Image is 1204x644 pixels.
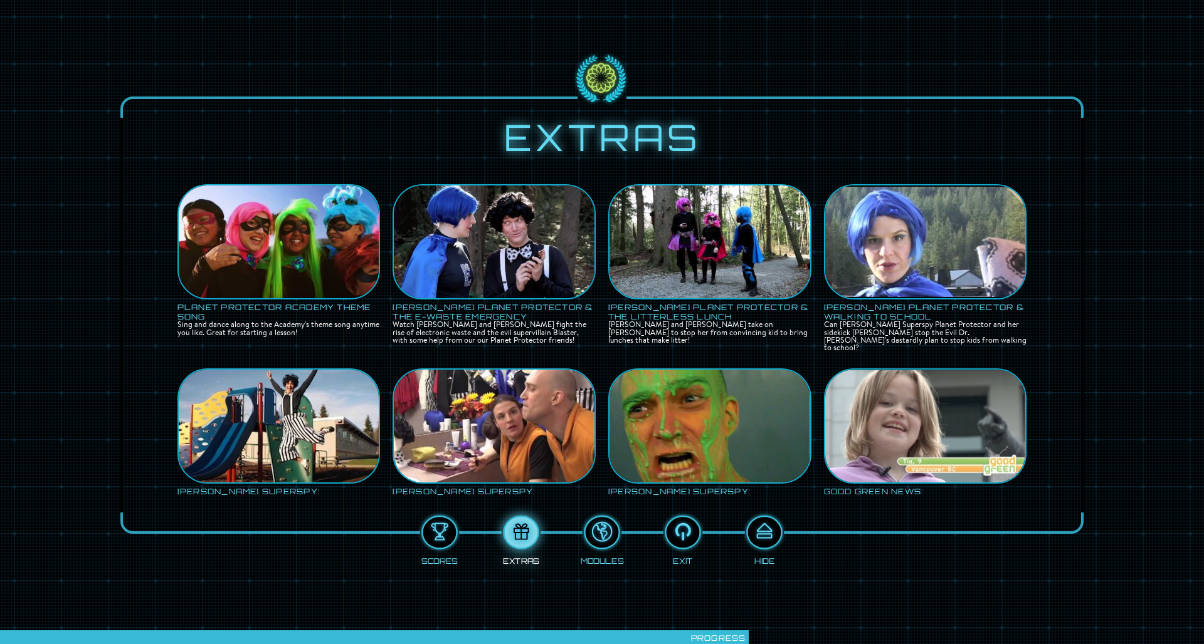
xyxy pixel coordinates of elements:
h3: Planet Protector Academy Theme Song [177,303,381,321]
h3: [PERSON_NAME] Planet Protector & The Litterless Lunch [608,303,811,321]
img: hqdefault.jpg [394,167,594,317]
div: Scores [422,553,458,566]
img: hqdefault.jpg [394,351,594,501]
img: hqdefault.jpg [825,351,1026,501]
img: hqdefault.jpg [179,351,379,501]
h3: Good Green News: [GEOGRAPHIC_DATA] [824,487,1027,506]
p: Watch [PERSON_NAME] and [PERSON_NAME] fight the rise of electronic waste and the evil supervillai... [393,321,596,345]
img: hqdefault.jpg [610,351,810,501]
h3: [PERSON_NAME] Superspy: Backstage #1 [177,487,381,506]
div: Extras [503,553,539,566]
img: hqdefault.jpg [610,167,810,317]
h3: [PERSON_NAME] Planet Protector & Walking To School [824,303,1027,321]
img: hqdefault.jpg [179,167,379,317]
div: Modules [581,553,623,566]
h1: Extras [171,118,1033,157]
h3: [PERSON_NAME] Superspy: Backstage #2 [393,487,596,506]
h3: [PERSON_NAME] Planet Protector & The E-Waste Emergency [393,303,596,321]
h3: [PERSON_NAME] Superspy: Backstage #3 [608,487,811,506]
img: hqdefault.jpg [825,167,1026,317]
div: Hide [754,553,774,566]
div: Exit [673,553,693,566]
p: Sing and dance along to the Academy's theme song anytime you like. Great for starting a lesson! [177,321,381,337]
img: logo_ppa-1c755af25916c3f9a746997ea8451e86.svg [574,53,630,105]
p: Can [PERSON_NAME] Superspy Planet Protector and her sidekick [PERSON_NAME] stop the Evil Dr. [PER... [824,321,1027,352]
p: [PERSON_NAME] and [PERSON_NAME] take on [PERSON_NAME] to stop her from convincing kid to bring lu... [608,321,811,345]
